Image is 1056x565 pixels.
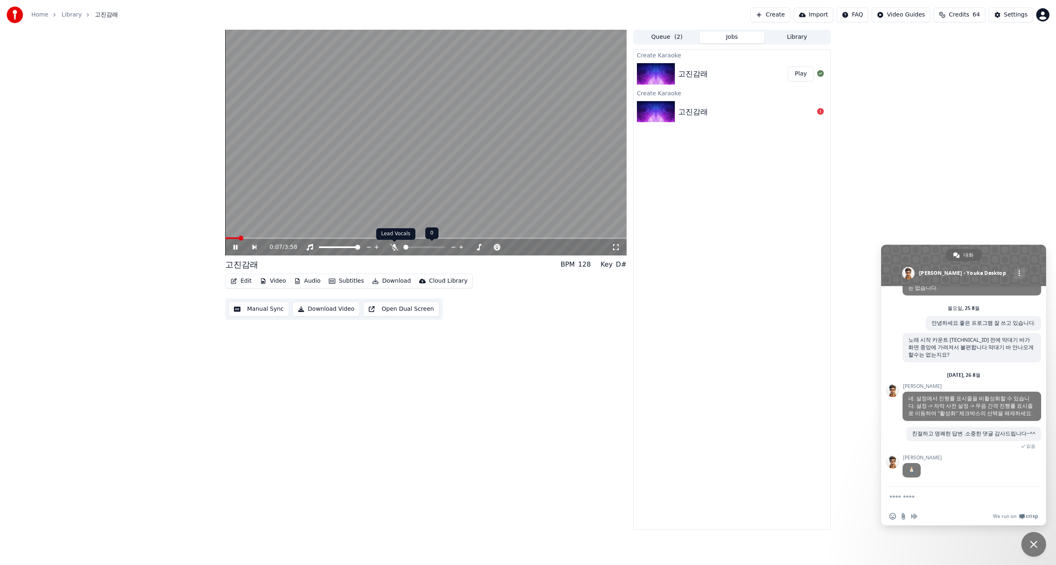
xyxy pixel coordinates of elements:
[912,430,1035,437] span: 친절하고 명쾌한 답변 .소중한 댓글 감사드립니다~^^
[1026,443,1035,449] span: 읽음
[948,306,980,311] div: 월요일, 25 8월
[291,275,324,287] button: Audio
[601,260,613,269] div: Key
[561,260,575,269] div: BPM
[764,31,830,43] button: Library
[908,336,1034,358] span: 노래 시작 카운트 [TECHNICAL_ID] 전에 막대기 바가 화면 중앙에 가려져서 불편합니다.막대기 바 안나오게 할수는 없는지요?
[369,275,414,287] button: Download
[872,7,930,22] button: Video Guides
[634,88,830,98] div: Create Karaoke
[1004,11,1028,19] div: Settings
[949,11,969,19] span: Credits
[911,513,917,520] span: 오디오 메시지 녹음
[678,68,708,80] div: 고진감래
[794,7,833,22] button: Import
[31,11,48,19] a: Home
[931,319,1035,326] span: 안녕하세요.좋은 프로그램 잘 쓰고 있습니다.
[933,7,985,22] button: Credits64
[946,249,982,261] a: 대화
[700,31,765,43] button: Jobs
[61,11,82,19] a: Library
[908,466,915,473] span: 🙏🏻
[292,302,360,317] button: Download Video
[1021,532,1046,557] a: 채팅 닫기
[269,243,289,251] div: /
[284,243,297,251] span: 3:58
[993,513,1038,520] a: We run onCrisp
[225,259,258,270] div: 고진감래
[376,228,415,240] div: Lead Vocals
[788,66,814,81] button: Play
[678,106,708,118] div: 고진감래
[227,275,255,287] button: Edit
[750,7,790,22] button: Create
[903,383,1041,389] span: [PERSON_NAME]
[578,260,591,269] div: 128
[837,7,868,22] button: FAQ
[31,11,118,19] nav: breadcrumb
[993,513,1016,520] span: We run on
[889,513,896,520] span: 이모티콘 사용하기
[1026,513,1038,520] span: Crisp
[889,487,1021,507] textarea: 메시지 작성...
[634,31,700,43] button: Queue
[973,11,980,19] span: 64
[257,275,289,287] button: Video
[674,33,683,41] span: ( 2 )
[229,302,289,317] button: Manual Sync
[325,275,367,287] button: Subtitles
[900,513,907,520] span: 파일 보내기
[269,243,282,251] span: 0:07
[634,50,830,60] div: Create Karaoke
[903,455,942,461] span: [PERSON_NAME]
[989,7,1033,22] button: Settings
[908,395,1033,417] span: 네. 설정에서 진행률 표시줄을 비활성화할 수 있습니다. 설정 -> 자막 사전 설정 -> 무음 간격 진행률 표시줄로 이동하여 "활성화" 체크박스의 선택을 해제하세요.
[429,277,467,285] div: Cloud Library
[7,7,23,23] img: youka
[95,11,118,19] span: 고진감래
[363,302,439,317] button: Open Dual Screen
[964,249,973,261] span: 대화
[947,373,981,378] div: [DATE], 26 8월
[425,227,438,239] div: 0
[616,260,627,269] div: D#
